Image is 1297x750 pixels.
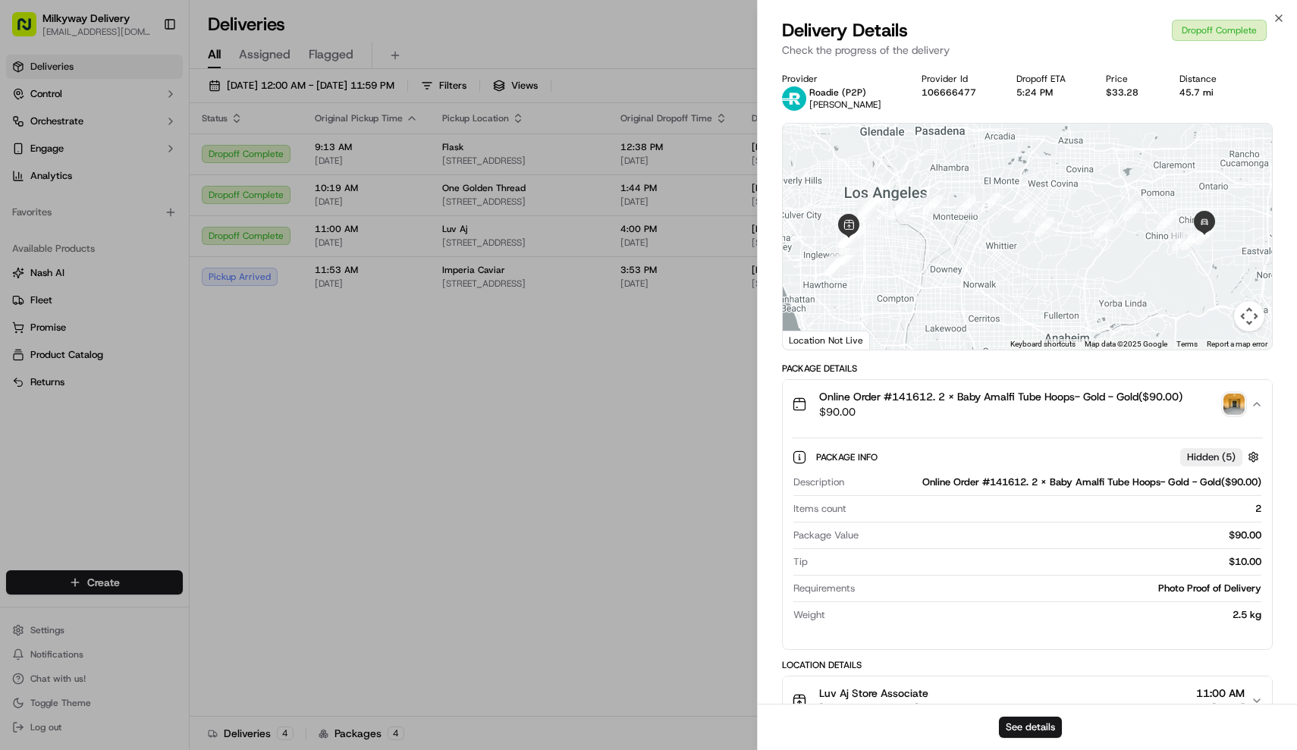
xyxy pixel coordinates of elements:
span: Delivery Details [782,18,908,42]
span: Hidden ( 5 ) [1187,450,1236,464]
img: roadie-logo-v2.jpg [782,86,806,111]
span: [DATE] [173,235,204,247]
span: 11:00 AM [1196,686,1245,701]
div: Start new chat [68,145,249,160]
div: Package Details [782,362,1273,375]
div: 45.7 mi [1179,86,1233,99]
span: API Documentation [143,339,243,354]
img: Wisdom Oko [15,221,39,250]
img: 1736555255976-a54dd68f-1ca7-489b-9aae-adbdc363a1c4 [30,277,42,289]
span: • [165,235,170,247]
input: Got a question? Start typing here... [39,98,273,114]
div: 13 [858,197,878,217]
span: Package Value [793,529,859,542]
div: Provider Id [922,73,992,85]
a: 💻API Documentation [122,333,250,360]
span: Online Order #141612. 2 x Baby Amalfi Tube Hoops- Gold - Gold($90.00) [819,389,1182,404]
a: Powered byPylon [107,375,184,388]
span: $90.00 [819,404,1182,419]
div: Location Details [782,659,1273,671]
span: [DATE] [1196,701,1245,716]
span: [PERSON_NAME] [809,99,881,111]
img: Wisdom Oko [15,262,39,291]
div: 22 [1157,212,1176,231]
span: Description [793,475,844,489]
div: 16 [956,196,976,215]
p: Welcome 👋 [15,61,276,85]
div: Past conversations [15,197,102,209]
div: 17 [981,193,1000,212]
div: Dropoff ETA [1016,73,1082,85]
button: See details [999,717,1062,738]
div: 21 [1123,201,1142,221]
span: Tip [793,555,808,569]
div: 2 [853,502,1262,516]
img: 8571987876998_91fb9ceb93ad5c398215_72.jpg [32,145,59,172]
div: $10.00 [814,555,1262,569]
span: Wisdom [PERSON_NAME] [47,276,162,288]
div: 2.5 kg [831,608,1262,622]
a: Report a map error [1207,340,1267,348]
div: Price [1106,73,1154,85]
span: Package Info [816,451,881,463]
div: Provider [782,73,897,85]
div: 15 [922,195,942,215]
span: Weight [793,608,825,622]
div: Online Order #141612. 2 x Baby Amalfi Tube Hoops- Gold - Gold($90.00)$90.00photo_proof_of_deliver... [783,428,1273,649]
img: 1736555255976-a54dd68f-1ca7-489b-9aae-adbdc363a1c4 [30,236,42,248]
span: Pylon [151,376,184,388]
img: 1736555255976-a54dd68f-1ca7-489b-9aae-adbdc363a1c4 [15,145,42,172]
div: $33.28 [1106,86,1154,99]
img: photo_proof_of_delivery image [1223,394,1245,415]
a: 📗Knowledge Base [9,333,122,360]
a: Terms (opens in new tab) [1176,340,1198,348]
div: 20 [1094,219,1113,239]
div: 18 [1013,203,1033,223]
div: Online Order #141612. 2 x Baby Amalfi Tube Hoops- Gold - Gold($90.00) [850,475,1262,489]
span: Wisdom [PERSON_NAME] [47,235,162,247]
span: Requirements [793,582,855,595]
button: Online Order #141612. 2 x Baby Amalfi Tube Hoops- Gold - Gold($90.00)$90.00photo_proof_of_deliver... [783,380,1273,428]
div: 14 [888,200,908,220]
span: [STREET_ADDRESS] [819,701,928,716]
button: Start new chat [258,149,276,168]
button: Luv Aj Store Associate[STREET_ADDRESS]11:00 AM[DATE] [783,676,1273,725]
div: Location Not Live [783,331,870,350]
div: Distance [1179,73,1233,85]
div: 4 [839,246,859,265]
div: 3 [829,252,849,271]
div: Photo Proof of Delivery [861,582,1262,595]
div: We're available if you need us! [68,160,209,172]
div: 💻 [128,340,140,353]
div: 25 [1195,225,1214,245]
button: Keyboard shortcuts [1010,339,1076,350]
span: • [165,276,170,288]
div: 24 [1181,231,1201,250]
div: 19 [1035,217,1054,237]
button: Map camera controls [1234,301,1264,331]
a: Open this area in Google Maps (opens a new window) [787,330,837,350]
span: Luv Aj Store Associate [819,686,928,701]
div: 📗 [15,340,27,353]
div: 23 [1172,231,1192,251]
span: Knowledge Base [30,339,116,354]
span: [DATE] [173,276,204,288]
button: 106666477 [922,86,976,99]
img: Google [787,330,837,350]
button: Hidden (5) [1180,447,1263,466]
span: Items count [793,502,846,516]
div: 2 [825,256,845,276]
span: Map data ©2025 Google [1085,340,1167,348]
img: Nash [15,15,46,46]
p: Check the progress of the delivery [782,42,1273,58]
button: See all [235,194,276,212]
p: Roadie (P2P) [809,86,881,99]
div: $90.00 [865,529,1262,542]
div: 5:24 PM [1016,86,1082,99]
div: 11 [839,228,859,248]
